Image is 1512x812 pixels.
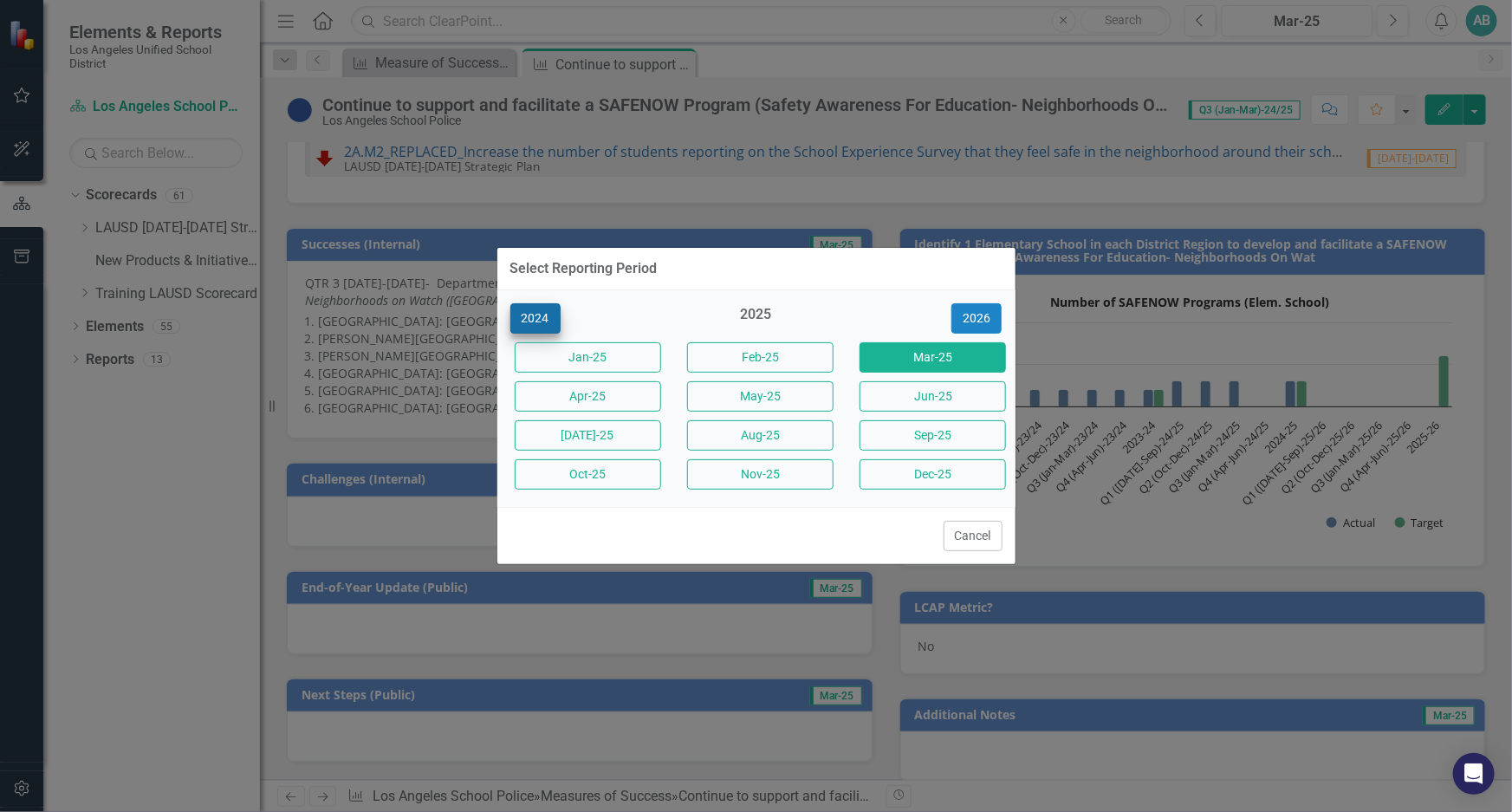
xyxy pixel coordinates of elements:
[860,381,1006,412] button: Jun-25
[687,381,834,412] button: May-25
[687,342,834,373] button: Feb-25
[860,459,1006,490] button: Dec-25
[515,459,661,490] button: Oct-25
[510,303,561,334] button: 2024
[687,420,834,451] button: Aug-25
[860,420,1006,451] button: Sep-25
[860,342,1006,373] button: Mar-25
[951,303,1002,334] button: 2026
[515,381,661,412] button: Apr-25
[515,420,661,451] button: [DATE]-25
[515,342,661,373] button: Jan-25
[944,521,1003,551] button: Cancel
[1453,753,1495,795] div: Open Intercom Messenger
[683,305,829,334] div: 2025
[510,261,658,276] div: Select Reporting Period
[687,459,834,490] button: Nov-25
